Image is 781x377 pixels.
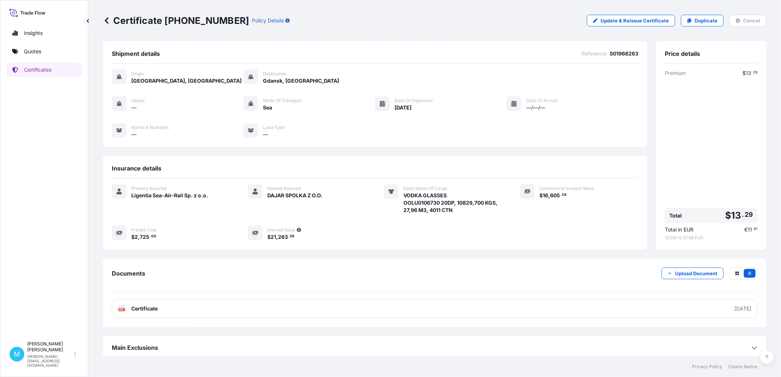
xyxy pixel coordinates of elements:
[742,212,744,217] span: .
[290,235,294,238] span: 59
[725,211,731,220] span: $
[131,186,166,191] span: Primary Assured
[112,339,757,356] div: Main Exclusions
[276,234,278,240] span: ,
[6,26,82,40] a: Insights
[665,50,700,57] span: Price details
[728,364,757,370] a: Cookie Notice
[744,227,748,232] span: €
[120,308,124,311] text: PDF
[745,212,753,217] span: 29
[131,305,158,312] span: Certificate
[103,15,249,26] p: Certificate [PHONE_NUMBER]
[263,125,285,130] span: Load Type
[27,354,73,367] p: [PERSON_NAME][EMAIL_ADDRESS][DOMAIN_NAME]
[403,192,502,214] span: VODKA GLASSES OOLU0106730 20DP, 10829,700 KGS, 27,96 M3, 4011 CTN
[730,15,766,26] button: Cancel
[395,104,411,111] span: [DATE]
[131,98,145,104] span: Vessel
[403,186,447,191] span: Description Of Cargo
[752,71,753,74] span: .
[665,69,686,77] span: Premium
[131,77,242,85] span: [GEOGRAPHIC_DATA], [GEOGRAPHIC_DATA]
[24,29,43,37] p: Insights
[131,125,169,130] span: Marks & Numbers
[743,17,760,24] p: Cancel
[6,44,82,59] a: Quotes
[112,50,160,57] span: Shipment details
[665,226,693,233] span: Total in EUR
[661,268,724,279] button: Upload Document
[669,212,682,219] span: Total
[581,50,607,57] span: Reference :
[263,71,286,77] span: Destination
[562,194,567,196] span: 54
[539,186,594,191] span: Commercial Invoice Value
[263,131,268,138] span: —
[6,62,82,77] a: Certificates
[288,235,289,238] span: .
[112,270,145,277] span: Documents
[150,235,151,238] span: .
[151,235,156,238] span: 00
[752,228,753,230] span: .
[754,228,757,230] span: 61
[263,77,339,85] span: Gdansk, [GEOGRAPHIC_DATA]
[131,227,157,233] span: Freight Cost
[131,71,144,77] span: Origin
[135,234,138,240] span: 2
[543,193,548,198] span: 16
[675,270,717,277] p: Upload Document
[112,299,757,318] a: PDFCertificate[DATE]
[600,17,669,24] p: Update & Reissue Certificate
[131,234,135,240] span: $
[734,305,751,312] div: [DATE]
[271,234,276,240] span: 21
[131,104,136,111] span: —
[560,194,561,196] span: .
[587,15,675,26] a: Update & Reissue Certificate
[610,50,638,57] span: S01968263
[14,351,20,358] span: M
[548,193,550,198] span: ,
[526,104,545,111] span: —/—/—
[395,98,433,104] span: Date of Departure
[267,234,271,240] span: $
[131,192,208,199] span: Ligentia Sea-Air-Rail Sp. z o.o.
[24,48,41,55] p: Quotes
[27,341,73,353] p: [PERSON_NAME] [PERSON_NAME]
[746,71,751,76] span: 13
[24,66,51,73] p: Certificates
[267,192,322,199] span: DAJAR SPOLKA Z O.O.
[665,235,757,241] span: 1 USD = 0.8738 EUR
[267,186,300,191] span: Named Assured
[692,364,722,370] a: Privacy Policy
[131,131,136,138] span: —
[742,71,746,76] span: $
[263,98,302,104] span: Mode of Transport
[695,17,717,24] p: Duplicate
[140,234,149,240] span: 725
[550,193,560,198] span: 605
[267,227,295,233] span: Insured Value
[681,15,724,26] a: Duplicate
[112,344,158,351] span: Main Exclusions
[748,227,752,232] span: 11
[753,71,757,74] span: 29
[278,234,288,240] span: 263
[263,104,272,111] span: Sea
[138,234,140,240] span: ,
[526,98,557,104] span: Date of Arrival
[252,17,284,24] p: Policy Details
[731,211,741,220] span: 13
[539,193,543,198] span: $
[112,165,161,172] span: Insurance details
